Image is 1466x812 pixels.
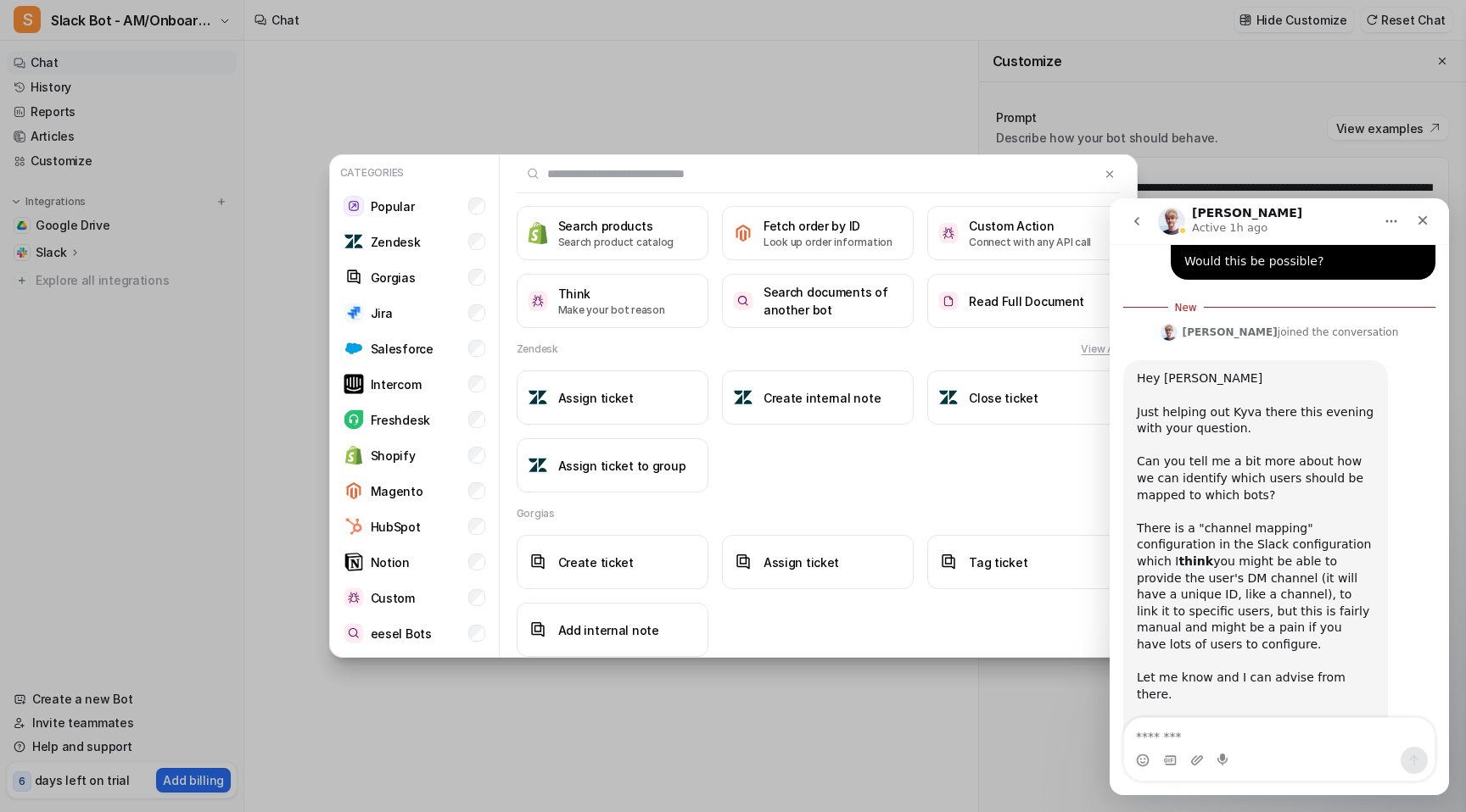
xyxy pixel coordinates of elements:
img: Fetch order by ID [733,223,753,243]
button: Fetch order by IDFetch order by IDLook up order information [722,206,914,260]
p: Gorgias [371,269,416,286]
button: Create internal noteCreate internal note [722,370,914,425]
textarea: Message… [14,520,325,548]
button: Search productsSearch productsSearch product catalog [517,206,708,260]
p: Notion [371,553,410,571]
iframe: Intercom live chat [1110,198,1449,795]
p: Intercom [371,375,422,393]
b: think [69,356,104,370]
h3: Create internal note [764,389,881,407]
button: Custom ActionCustom ActionConnect with any API call [927,206,1119,260]
img: Read Full Document [938,292,959,311]
h3: Custom Action [969,217,1091,235]
h3: Tag ticket [969,553,1027,571]
h3: Read Full Document [969,292,1084,310]
div: Patrick says… [14,162,326,635]
button: Create ticketCreate ticket [517,535,708,589]
p: eesel Bots [371,625,432,642]
h3: Add internal note [558,621,659,639]
button: Assign ticket to groupAssign ticket to group [517,438,708,492]
p: HubSpot [371,518,421,536]
button: Add internal noteAdd internal note [517,603,708,657]
p: Shopify [371,447,416,464]
img: Assign ticket to group [528,455,548,476]
button: Send a message… [291,548,318,576]
img: Custom Action [938,223,959,242]
div: Hey [PERSON_NAME] Just helping out Kyva there this evening with your question. Can you tell me a ... [27,172,265,587]
p: Popular [371,197,415,215]
p: Search product catalog [558,235,674,250]
img: Think [528,291,548,310]
button: Emoji picker [26,555,40,569]
img: Assign ticket [733,552,753,571]
p: Categories [337,162,492,184]
h3: Assign ticket to group [558,457,686,475]
h3: Search documents of another bot [764,283,903,319]
p: Magento [371,482,423,500]
img: Tag ticket [938,552,959,571]
button: Start recording [108,555,121,569]
img: Search products [528,221,548,244]
h2: Gorgias [517,506,555,521]
button: Gif picker [53,555,67,569]
p: Look up order information [764,235,892,250]
p: Freshdesk [371,411,430,429]
p: Salesforce [371,340,434,358]
p: Connect with any API call [969,235,1091,250]
h3: Think [558,285,665,303]
h3: Create ticket [558,553,634,571]
button: Tag ticketTag ticket [927,535,1119,589]
img: Search documents of another bot [733,292,753,311]
button: ThinkThinkMake your bot reason [517,274,708,328]
p: Make your bot reason [558,303,665,318]
h3: Fetch order by ID [764,217,892,235]
img: Close ticket [938,387,959,408]
img: Add internal note [528,620,548,639]
button: Assign ticketAssign ticket [517,370,708,425]
h3: Close ticket [969,389,1038,407]
h3: Assign ticket [558,389,634,407]
img: Create internal note [733,387,753,408]
button: Upload attachment [81,555,94,569]
img: Assign ticket [528,387,548,408]
p: Zendesk [371,233,421,251]
button: Assign ticketAssign ticket [722,535,914,589]
h3: Search products [558,217,674,235]
img: Create ticket [528,552,548,571]
button: Read Full DocumentRead Full Document [927,274,1119,328]
h2: Zendesk [517,342,558,357]
button: View All [1081,342,1119,357]
div: Hey [PERSON_NAME]Just helping out Kyva there this evening with your question.Can you tell me a bi... [14,162,278,598]
h3: Assign ticket [764,553,839,571]
button: Search documents of another botSearch documents of another bot [722,274,914,328]
p: Custom [371,589,415,607]
p: Jira [371,304,393,322]
button: Close ticketClose ticket [927,370,1119,425]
